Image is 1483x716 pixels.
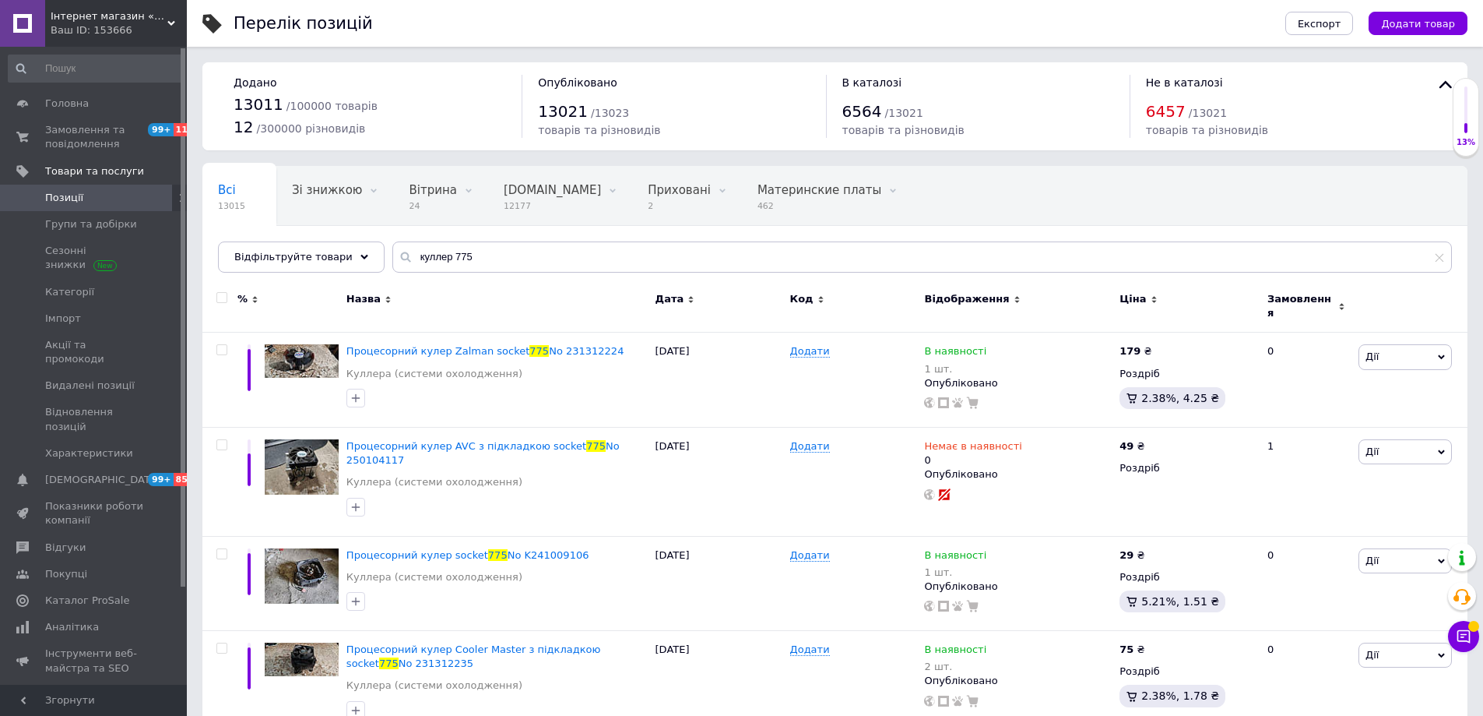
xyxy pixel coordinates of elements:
[346,367,522,381] a: Куллера (системи охолодження)
[346,440,586,452] span: Процесорний кулер AVC з підкладкою socket
[1119,549,1133,561] b: 29
[1141,690,1219,702] span: 2.38%, 1.78 ₴
[790,549,830,562] span: Додати
[148,473,174,486] span: 99+
[234,118,253,136] span: 12
[586,440,606,452] span: 775
[1119,344,1151,358] div: ₴
[538,102,588,121] span: 13021
[652,536,786,631] div: [DATE]
[1258,427,1355,536] div: 1
[174,473,192,486] span: 85
[924,345,986,362] span: В наявності
[1365,555,1379,566] span: Дії
[1189,107,1227,119] span: / 13021
[924,661,986,672] div: 2 шт.
[1298,18,1341,30] span: Експорт
[924,644,986,660] span: В наявності
[292,183,362,197] span: Зі знижкою
[1258,536,1355,631] div: 0
[924,376,1112,390] div: Опубліковано
[45,191,83,205] span: Позиції
[45,567,87,581] span: Покупці
[924,580,1112,594] div: Опубліковано
[591,107,629,119] span: / 13023
[1119,644,1133,655] b: 75
[1146,124,1268,136] span: товарів та різновидів
[45,97,89,111] span: Головна
[1365,649,1379,661] span: Дії
[648,183,711,197] span: Приховані
[790,345,830,358] span: Додати
[237,292,248,306] span: %
[1119,665,1254,679] div: Роздріб
[790,292,814,306] span: Код
[409,183,456,197] span: Вітрина
[346,440,620,466] a: Процесорний кулер AVC з підкладкою socket775No 250104117
[346,679,522,693] a: Куллера (системи охолодження)
[234,251,353,263] span: Відфільтруйте товари
[538,76,617,89] span: Опубліковано
[218,183,236,197] span: Всі
[51,23,187,37] div: Ваш ID: 153666
[508,549,589,561] span: No K241009106
[234,16,373,32] div: Перелік позицій
[346,475,522,489] a: Куллера (системи охолодження)
[346,345,529,357] span: Процесорний кулер Zalman socket
[842,102,882,121] span: 6564
[1146,76,1223,89] span: Не в каталозі
[549,345,624,357] span: No 231312224
[45,285,94,299] span: Категорії
[924,363,986,375] div: 1 шт.
[257,122,366,135] span: / 300000 різновидів
[45,594,129,608] span: Каталог ProSale
[924,674,1112,688] div: Опубліковано
[504,183,601,197] span: [DOMAIN_NAME]
[885,107,923,119] span: / 13021
[924,467,1112,481] div: Опубліковано
[1141,392,1219,404] span: 2.38%, 4.25 ₴
[924,566,986,578] div: 1 шт.
[8,55,184,83] input: Пошук
[286,100,378,112] span: / 100000 товарів
[1365,351,1379,362] span: Дії
[346,440,620,466] span: No 250104117
[218,242,299,256] span: Опубліковані
[346,549,589,561] a: Процесорний кулер socket775No K241009106
[346,644,601,669] a: Процесорний кулер Cooler Master з підкладкою socket775No 231312235
[379,658,399,669] span: 775
[174,123,192,136] span: 11
[790,440,830,453] span: Додати
[1381,18,1455,30] span: Додати товар
[842,124,965,136] span: товарів та різновидів
[346,644,601,669] span: Процесорний кулер Cooler Master з підкладкою socket
[45,338,144,366] span: Акції та промокоди
[1119,345,1140,357] b: 179
[652,427,786,536] div: [DATE]
[1119,570,1254,584] div: Роздріб
[45,620,99,634] span: Аналітика
[45,499,144,527] span: Показники роботи компанії
[346,549,488,561] span: Процесорний кулер socket
[1285,12,1354,35] button: Експорт
[488,549,508,561] span: 775
[1365,446,1379,457] span: Дії
[265,439,339,495] img: Процессорный куллер AVC с подложкой socket 775 № 250104117
[1119,461,1254,475] div: Роздріб
[648,200,711,212] span: 2
[1267,292,1334,320] span: Замовлення
[1369,12,1467,35] button: Додати товар
[392,242,1452,273] input: Пошук по назві позиції, артикулу і пошуковим запитам
[1119,643,1144,657] div: ₴
[234,95,283,114] span: 13011
[45,379,135,393] span: Видалені позиції
[45,647,144,675] span: Інструменти веб-майстра та SEO
[1119,367,1254,381] div: Роздріб
[45,244,144,272] span: Сезонні знижки
[652,333,786,428] div: [DATE]
[45,473,160,487] span: [DEMOGRAPHIC_DATA]
[45,405,144,433] span: Відновлення позицій
[45,312,81,326] span: Імпорт
[924,292,1009,306] span: Відображення
[757,183,881,197] span: Материнские платы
